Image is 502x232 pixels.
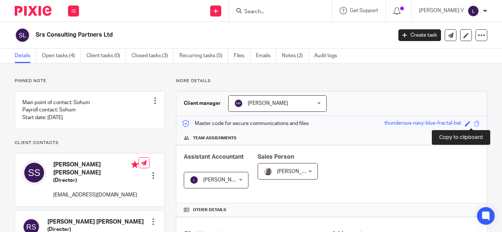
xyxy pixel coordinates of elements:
a: Details [15,49,36,63]
h2: Srs Consulting Partners Ltd [36,31,317,39]
span: Sales Person [258,154,294,160]
a: Notes (2) [282,49,309,63]
a: Emails [256,49,276,63]
img: Matt%20Circle.png [263,167,272,176]
img: svg%3E [467,5,479,17]
a: Audit logs [314,49,343,63]
span: Get Support [350,8,378,13]
a: Files [234,49,250,63]
p: [PERSON_NAME] V [419,7,464,14]
i: Primary [131,161,139,168]
span: Assistant Accountant [184,154,244,160]
span: Other details [193,207,226,213]
p: Pinned note [15,78,165,84]
img: Pixie [15,6,51,16]
p: Client contacts [15,140,165,146]
span: [PERSON_NAME] V [203,177,248,183]
a: Closed tasks (3) [132,49,174,63]
span: [PERSON_NAME] [248,101,288,106]
a: Create task [398,29,441,41]
img: svg%3E [234,99,243,108]
input: Search [244,9,310,15]
h5: (Director) [53,177,139,184]
a: Recurring tasks (5) [179,49,228,63]
a: Open tasks (4) [42,49,81,63]
img: svg%3E [15,27,30,43]
h4: [PERSON_NAME] [PERSON_NAME] [53,161,139,177]
h3: Client manager [184,100,221,107]
p: More details [176,78,487,84]
h4: [PERSON_NAME] [PERSON_NAME] [47,218,144,226]
div: thunderous-navy-blue-fractal-bat [384,119,461,128]
p: Master code for secure communications and files [182,120,309,127]
a: Client tasks (0) [86,49,126,63]
p: [EMAIL_ADDRESS][DOMAIN_NAME] [53,191,139,199]
span: [PERSON_NAME] [277,169,318,174]
img: svg%3E [190,176,198,184]
img: svg%3E [22,161,46,184]
span: Team assignments [193,135,237,141]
